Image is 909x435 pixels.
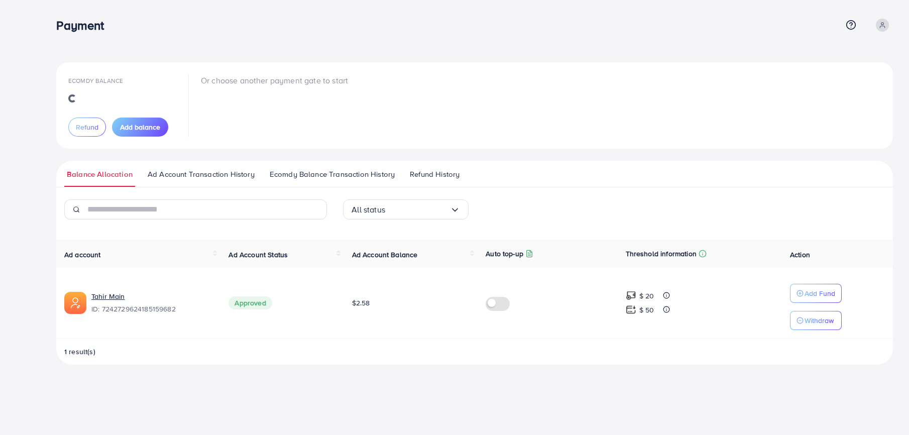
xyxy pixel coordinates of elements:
span: 1 result(s) [64,347,95,357]
p: $ 20 [639,290,654,302]
p: Threshold information [626,248,697,260]
span: Ecomdy Balance Transaction History [270,169,395,180]
p: Auto top-up [486,248,523,260]
span: Balance Allocation [67,169,133,180]
span: Refund History [410,169,460,180]
img: top-up amount [626,304,636,315]
span: Ad Account Transaction History [148,169,255,180]
p: $ 50 [639,304,654,316]
button: Add balance [112,118,168,137]
h3: Payment [56,18,112,33]
span: All status [352,202,385,217]
span: Approved [229,296,272,309]
button: Refund [68,118,106,137]
button: Add Fund [790,284,842,303]
button: Withdraw [790,311,842,330]
span: Ad account [64,250,101,260]
span: Add balance [120,122,160,132]
span: Action [790,250,810,260]
div: <span class='underline'>Tahir Main</span></br>7242729624185159682 [91,291,212,314]
input: Search for option [385,202,450,217]
p: Add Fund [805,287,835,299]
p: Withdraw [805,314,834,327]
img: ic-ads-acc.e4c84228.svg [64,292,86,314]
span: Ecomdy Balance [68,76,123,85]
p: Or choose another payment gate to start [201,74,348,86]
span: Ad Account Balance [352,250,418,260]
span: Ad Account Status [229,250,288,260]
a: Tahir Main [91,291,125,301]
span: Refund [76,122,98,132]
img: top-up amount [626,290,636,301]
span: ID: 7242729624185159682 [91,304,212,314]
span: $2.58 [352,298,370,308]
div: Search for option [343,199,469,220]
